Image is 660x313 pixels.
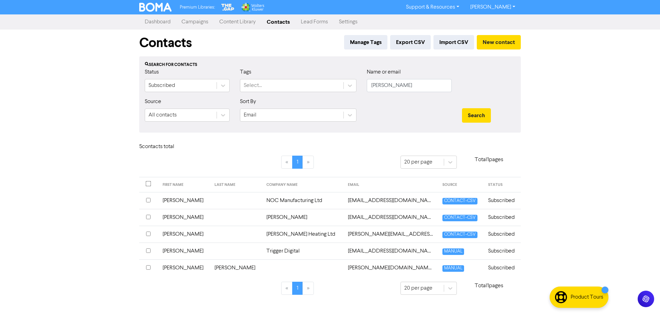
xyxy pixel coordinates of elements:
a: Contacts [261,15,295,29]
th: COMPANY NAME [262,177,344,192]
span: Premium Libraries: [180,5,215,10]
td: [PERSON_NAME] [158,192,210,209]
label: Name or email [367,68,401,76]
label: Tags [240,68,251,76]
td: Subscribed [484,226,521,243]
div: Email [244,111,256,119]
h1: Contacts [139,35,192,51]
div: Search for contacts [145,62,515,68]
th: EMAIL [344,177,438,192]
a: Campaigns [176,15,214,29]
td: daryl.andrews.nz@gmail.com [344,259,438,276]
a: Content Library [214,15,261,29]
p: Total 1 pages [457,282,521,290]
td: Subscribed [484,243,521,259]
th: LAST NAME [210,177,262,192]
div: 20 per page [404,158,432,166]
div: 20 per page [404,284,432,292]
a: [PERSON_NAME] [465,2,521,13]
p: Total 1 pages [457,156,521,164]
div: Subscribed [148,81,175,90]
span: CONTACT-CSV [442,215,477,221]
span: MANUAL [442,248,464,255]
div: All contacts [148,111,177,119]
td: [PERSON_NAME] [210,259,262,276]
td: [PERSON_NAME] [158,226,210,243]
th: FIRST NAME [158,177,210,192]
td: Subscribed [484,192,521,209]
td: agcsnow@gmail.com [344,192,438,209]
th: STATUS [484,177,521,192]
label: Status [145,68,159,76]
span: MANUAL [442,265,464,272]
a: Settings [333,15,363,29]
td: Subscribed [484,209,521,226]
td: [PERSON_NAME] [158,259,210,276]
td: NOC Manufacturing Ltd [262,192,344,209]
span: CONTACT-CSV [442,232,477,238]
td: andrew.fletcher@hotmail.co.nz [344,226,438,243]
th: SOURCE [438,177,484,192]
img: BOMA Logo [139,3,172,12]
td: [PERSON_NAME] [158,209,210,226]
td: Trigger Digital [262,243,344,259]
a: Dashboard [139,15,176,29]
h6: 5 contact s total [139,144,194,150]
span: CONTACT-CSV [442,198,477,204]
button: Search [462,108,491,123]
a: Support & Resources [400,2,465,13]
a: Page 1 is your current page [292,156,303,169]
label: Source [145,98,161,106]
img: The Gap [220,3,235,12]
label: Sort By [240,98,256,106]
td: [PERSON_NAME] [158,243,210,259]
iframe: Chat Widget [626,280,660,313]
td: Subscribed [484,259,521,276]
img: Wolters Kluwer [241,3,264,12]
button: Manage Tags [344,35,387,49]
div: Select... [244,81,262,90]
td: [PERSON_NAME] Heating Ltd [262,226,344,243]
td: ahbhimy@gmail.com [344,209,438,226]
button: Export CSV [390,35,431,49]
a: Page 1 is your current page [292,282,303,295]
button: Import CSV [433,35,474,49]
a: Lead Forms [295,15,333,29]
button: New contact [477,35,521,49]
td: asgamilla@gmail.com [344,243,438,259]
td: [PERSON_NAME] [262,209,344,226]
